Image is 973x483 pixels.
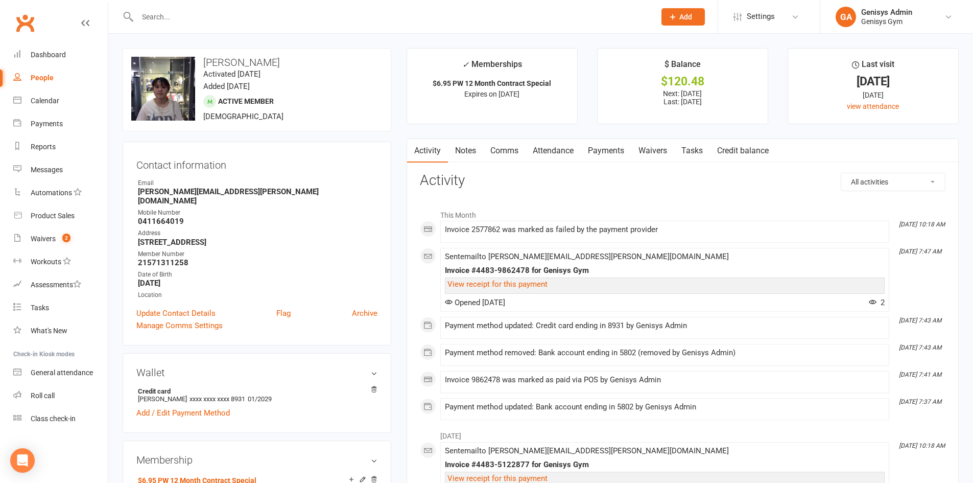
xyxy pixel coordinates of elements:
[861,17,912,26] div: Genisys Gym
[407,139,448,163] a: Activity
[203,70,260,79] time: Activated [DATE]
[203,82,250,91] time: Added [DATE]
[31,281,81,289] div: Assessments
[710,139,776,163] a: Credit balance
[134,10,648,24] input: Search...
[665,58,701,76] div: $ Balance
[136,407,230,419] a: Add / Edit Payment Method
[462,60,469,70] i: ✓
[445,266,885,275] div: Invoice #4483-9862478 for Genisys Gym
[797,76,949,87] div: [DATE]
[138,208,377,218] div: Mobile Number
[31,166,63,174] div: Messages
[445,403,885,411] div: Payment method updated: Bank account ending in 5802 by Genisys Admin
[899,398,941,405] i: [DATE] 7:37 AM
[13,135,108,158] a: Reports
[138,258,377,267] strong: 21571311258
[13,181,108,204] a: Automations
[13,158,108,181] a: Messages
[836,7,856,27] div: GA
[136,307,216,319] a: Update Contact Details
[138,270,377,280] div: Date of Birth
[526,139,581,163] a: Attendance
[13,227,108,250] a: Waivers 2
[899,344,941,351] i: [DATE] 7:43 AM
[13,361,108,384] a: General attendance kiosk mode
[136,367,377,378] h3: Wallet
[433,79,551,87] strong: $6.95 PW 12 Month Contract Special
[869,298,885,307] span: 2
[674,139,710,163] a: Tasks
[31,235,56,243] div: Waivers
[138,387,372,395] strong: Credit card
[31,74,54,82] div: People
[131,57,195,121] img: image1738121263.png
[31,189,72,197] div: Automations
[12,10,38,36] a: Clubworx
[138,178,377,188] div: Email
[445,298,505,307] span: Opened [DATE]
[138,249,377,259] div: Member Number
[420,425,945,442] li: [DATE]
[138,279,377,288] strong: [DATE]
[445,349,885,357] div: Payment method removed: Bank account ending in 5802 (removed by Genisys Admin)
[31,369,93,377] div: General attendance
[31,327,67,335] div: What's New
[138,238,377,247] strong: [STREET_ADDRESS]
[31,120,63,128] div: Payments
[10,448,35,473] div: Open Intercom Messenger
[13,319,108,342] a: What's New
[861,8,912,17] div: Genisys Admin
[136,454,377,466] h3: Membership
[464,90,519,98] span: Expires on [DATE]
[189,395,245,403] span: xxxx xxxx xxxx 8931
[31,51,66,59] div: Dashboard
[847,102,899,110] a: view attendance
[13,273,108,296] a: Assessments
[631,139,674,163] a: Waivers
[899,248,941,255] i: [DATE] 7:47 AM
[448,139,483,163] a: Notes
[581,139,631,163] a: Payments
[13,296,108,319] a: Tasks
[852,58,894,76] div: Last visit
[138,187,377,205] strong: [PERSON_NAME][EMAIL_ADDRESS][PERSON_NAME][DOMAIN_NAME]
[13,89,108,112] a: Calendar
[899,317,941,324] i: [DATE] 7:43 AM
[899,221,945,228] i: [DATE] 10:18 AM
[747,5,775,28] span: Settings
[445,252,729,261] span: Sent email to [PERSON_NAME][EMAIL_ADDRESS][PERSON_NAME][DOMAIN_NAME]
[136,155,377,171] h3: Contact information
[13,250,108,273] a: Workouts
[661,8,705,26] button: Add
[352,307,377,319] a: Archive
[138,290,377,300] div: Location
[797,89,949,101] div: [DATE]
[13,384,108,407] a: Roll call
[31,143,56,151] div: Reports
[138,217,377,226] strong: 0411664019
[445,461,885,469] div: Invoice #4483-5122877 for Genisys Gym
[420,173,945,189] h3: Activity
[13,66,108,89] a: People
[62,234,70,242] span: 2
[447,474,548,483] a: View receipt for this payment
[462,58,522,77] div: Memberships
[13,204,108,227] a: Product Sales
[445,376,885,384] div: Invoice 9862478 was marked as paid via POS by Genisys Admin
[248,395,272,403] span: 01/2029
[31,304,49,312] div: Tasks
[445,321,885,330] div: Payment method updated: Credit card ending in 8931 by Genisys Admin
[31,415,76,423] div: Class check-in
[445,446,729,455] span: Sent email to [PERSON_NAME][EMAIL_ADDRESS][PERSON_NAME][DOMAIN_NAME]
[607,76,758,87] div: $120.48
[31,97,59,105] div: Calendar
[445,225,885,234] div: Invoice 2577862 was marked as failed by the payment provider
[136,386,377,404] li: [PERSON_NAME]
[31,258,61,266] div: Workouts
[218,97,274,105] span: Active member
[13,112,108,135] a: Payments
[31,212,75,220] div: Product Sales
[607,89,758,106] p: Next: [DATE] Last: [DATE]
[447,280,548,289] a: View receipt for this payment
